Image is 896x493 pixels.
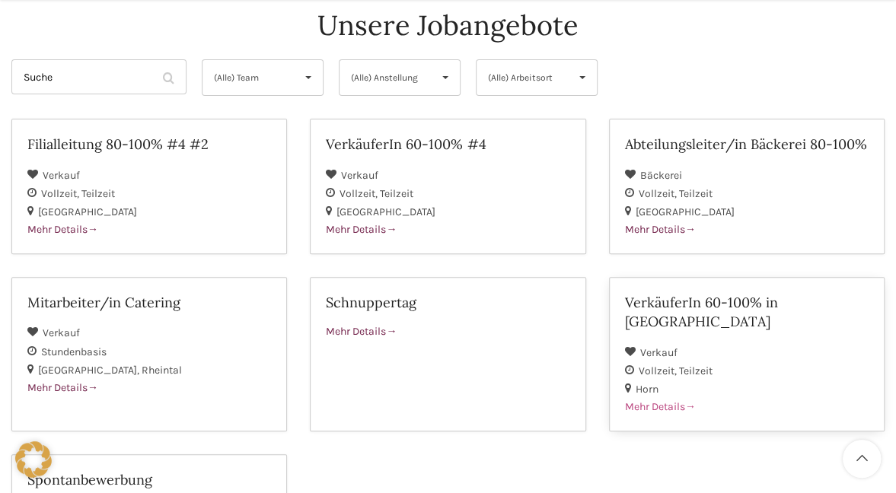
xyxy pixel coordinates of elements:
span: ▾ [431,60,460,95]
a: Mitarbeiter/in Catering Verkauf Stundenbasis [GEOGRAPHIC_DATA] Rheintal Mehr Details [11,277,287,431]
span: Mehr Details [326,325,397,338]
span: [GEOGRAPHIC_DATA] [38,205,137,218]
span: Mehr Details [625,223,696,236]
h2: Spontanbewerbung [27,470,271,489]
span: Mehr Details [27,381,98,394]
input: Suche [11,59,187,94]
h4: Unsere Jobangebote [317,6,579,44]
span: Mehr Details [625,400,696,413]
span: Teilzeit [679,364,713,377]
span: Horn [636,383,658,396]
span: Verkauf [43,169,80,182]
h2: Abteilungsleiter/in Bäckerei 80-100% [625,135,869,154]
span: Vollzeit [41,187,81,200]
h2: VerkäuferIn 60-100% #4 [326,135,569,154]
span: Verkauf [341,169,378,182]
span: Bäckerei [640,169,682,182]
span: Teilzeit [380,187,413,200]
span: (Alle) Arbeitsort [488,60,560,95]
span: Mehr Details [27,223,98,236]
a: Schnuppertag Mehr Details [310,277,585,431]
h2: Filialleitung 80-100% #4 #2 [27,135,271,154]
span: Teilzeit [679,187,713,200]
a: Abteilungsleiter/in Bäckerei 80-100% Bäckerei Vollzeit Teilzeit [GEOGRAPHIC_DATA] Mehr Details [609,119,885,254]
span: Vollzeit [639,364,679,377]
h2: Schnuppertag [326,293,569,312]
span: ▾ [568,60,597,95]
span: Stundenbasis [41,345,107,358]
span: (Alle) Anstellung [351,60,423,95]
span: Teilzeit [81,187,115,200]
a: VerkäuferIn 60-100% #4 Verkauf Vollzeit Teilzeit [GEOGRAPHIC_DATA] Mehr Details [310,119,585,254]
span: Vollzeit [639,187,679,200]
a: Scroll to top button [843,440,881,478]
h2: VerkäuferIn 60-100% in [GEOGRAPHIC_DATA] [625,293,869,331]
a: Filialleitung 80-100% #4 #2 Verkauf Vollzeit Teilzeit [GEOGRAPHIC_DATA] Mehr Details [11,119,287,254]
span: Mehr Details [326,223,397,236]
span: [GEOGRAPHIC_DATA] [336,205,435,218]
span: Vollzeit [340,187,380,200]
span: (Alle) Team [214,60,286,95]
span: Rheintal [142,364,182,377]
span: Verkauf [43,326,80,339]
span: Verkauf [640,346,678,359]
h2: Mitarbeiter/in Catering [27,293,271,312]
span: ▾ [294,60,323,95]
a: VerkäuferIn 60-100% in [GEOGRAPHIC_DATA] Verkauf Vollzeit Teilzeit Horn Mehr Details [609,277,885,431]
span: [GEOGRAPHIC_DATA] [38,364,142,377]
span: [GEOGRAPHIC_DATA] [636,205,735,218]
